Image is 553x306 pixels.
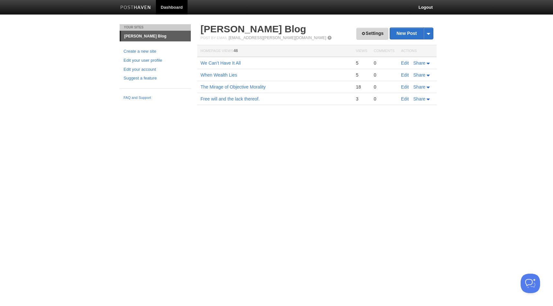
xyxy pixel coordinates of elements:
[124,66,187,73] a: Edit your account
[521,274,540,293] iframe: Help Scout Beacon - Open
[401,72,409,78] a: Edit
[356,28,388,40] a: Settings
[356,84,367,90] div: 18
[124,95,187,101] a: FAQ and Support
[401,60,409,66] a: Edit
[356,60,367,66] div: 5
[229,36,326,40] a: [EMAIL_ADDRESS][PERSON_NAME][DOMAIN_NAME]
[124,57,187,64] a: Edit your user profile
[233,48,238,53] span: 46
[201,84,266,90] a: The Mirage of Objective Morality
[201,24,306,34] a: [PERSON_NAME] Blog
[356,96,367,102] div: 3
[374,84,395,90] div: 0
[371,45,398,57] th: Comments
[398,45,437,57] th: Actions
[374,72,395,78] div: 0
[124,48,187,55] a: Create a new site
[352,45,370,57] th: Views
[356,72,367,78] div: 5
[413,72,425,78] span: Share
[413,96,425,101] span: Share
[197,45,352,57] th: Homepage Views
[201,96,260,101] a: Free will and the lack thereof.
[120,5,151,10] img: Posthaven-bar
[401,84,409,90] a: Edit
[121,31,191,41] a: [PERSON_NAME] Blog
[374,96,395,102] div: 0
[374,60,395,66] div: 0
[390,28,433,39] a: New Post
[401,96,409,101] a: Edit
[124,75,187,82] a: Suggest a feature
[201,72,237,78] a: When Wealth Lies
[120,24,191,31] li: Your Sites
[413,84,425,90] span: Share
[201,36,227,40] span: Post by Email
[201,60,241,66] a: We Can’t Have It All
[413,60,425,66] span: Share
